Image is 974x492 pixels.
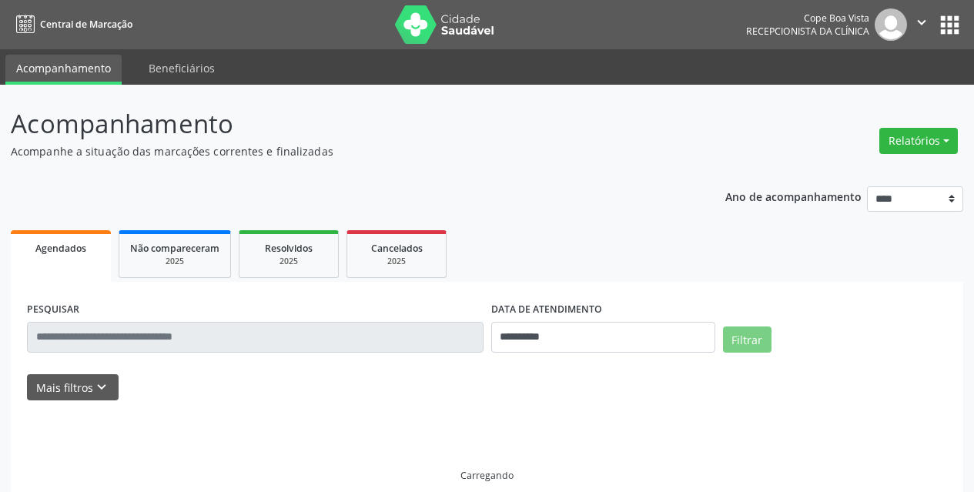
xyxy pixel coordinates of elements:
span: Não compareceram [130,242,219,255]
span: Resolvidos [265,242,313,255]
span: Agendados [35,242,86,255]
span: Central de Marcação [40,18,132,31]
i:  [913,14,930,31]
a: Beneficiários [138,55,226,82]
p: Acompanhe a situação das marcações correntes e finalizadas [11,143,678,159]
i: keyboard_arrow_down [93,379,110,396]
a: Acompanhamento [5,55,122,85]
div: Cope Boa Vista [746,12,869,25]
button: Filtrar [723,326,772,353]
button: Relatórios [879,128,958,154]
div: 2025 [130,256,219,267]
button: apps [936,12,963,38]
label: PESQUISAR [27,298,79,322]
span: Cancelados [371,242,423,255]
button:  [907,8,936,41]
button: Mais filtroskeyboard_arrow_down [27,374,119,401]
a: Central de Marcação [11,12,132,37]
img: img [875,8,907,41]
p: Ano de acompanhamento [725,186,862,206]
div: Carregando [460,469,514,482]
div: 2025 [358,256,435,267]
div: 2025 [250,256,327,267]
label: DATA DE ATENDIMENTO [491,298,602,322]
span: Recepcionista da clínica [746,25,869,38]
p: Acompanhamento [11,105,678,143]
